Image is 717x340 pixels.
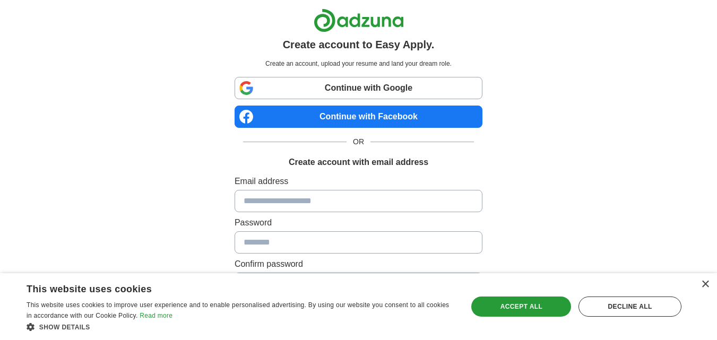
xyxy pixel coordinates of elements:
span: Show details [39,324,90,331]
div: This website uses cookies [27,280,428,295]
a: Continue with Facebook [235,106,482,128]
div: Accept all [471,297,571,317]
span: This website uses cookies to improve user experience and to enable personalised advertising. By u... [27,301,449,319]
label: Email address [235,175,482,188]
a: Read more, opens a new window [140,312,172,319]
div: Decline all [578,297,681,317]
label: Confirm password [235,258,482,271]
h1: Create account with email address [289,156,428,169]
a: Continue with Google [235,77,482,99]
span: OR [347,136,370,147]
img: Adzuna logo [314,8,404,32]
div: Show details [27,321,455,332]
label: Password [235,216,482,229]
h1: Create account to Easy Apply. [283,37,435,53]
div: Close [701,281,709,289]
p: Create an account, upload your resume and land your dream role. [237,59,480,68]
